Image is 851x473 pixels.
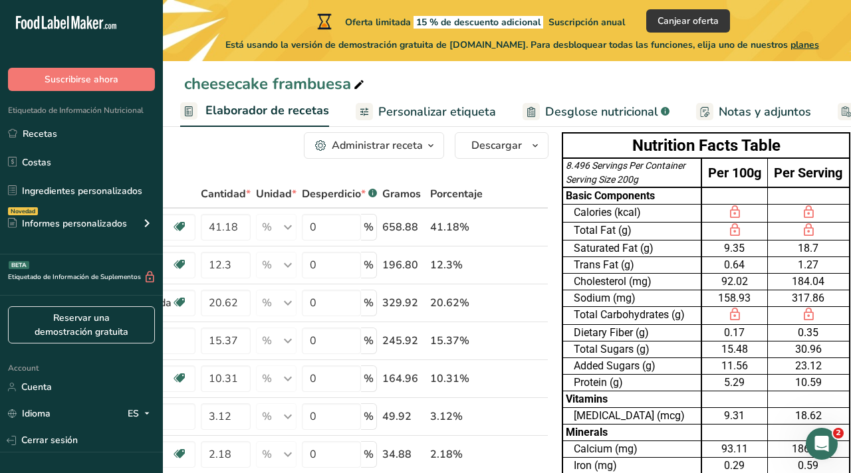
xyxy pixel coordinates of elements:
[562,307,701,325] td: Total Carbohydrates (g)
[696,97,811,127] a: Notas y adjuntos
[566,159,698,173] div: 8.496 Servings Per Container
[562,441,701,458] td: Calcium (mg)
[771,375,847,391] div: 10.59
[771,408,847,424] div: 18.62
[705,274,764,290] div: 92.02
[256,186,297,202] span: Unidad
[646,9,730,33] button: Canjear oferta
[562,290,701,307] td: Sodium (mg)
[382,186,421,202] span: Gramos
[705,408,764,424] div: 9.31
[430,186,483,202] span: Porcentaje
[382,409,425,425] div: 49.92
[790,39,819,51] span: planes
[382,219,425,235] div: 658.88
[701,158,767,187] td: Per 100g
[378,103,496,121] span: Personalizar etiqueta
[8,68,155,91] button: Suscribirse ahora
[562,375,701,391] td: Protein (g)
[562,257,701,274] td: Trans Fat (g)
[8,402,51,425] a: Idioma
[225,38,819,52] span: Está usando la versión de demostración gratuita de [DOMAIN_NAME]. Para desbloquear todas las func...
[806,428,838,460] iframe: Intercom live chat
[562,391,701,408] td: Vitamins
[430,295,485,311] div: 20.62%
[562,358,701,375] td: Added Sugars (g)
[771,441,847,457] div: 186.23
[314,13,625,29] div: Oferta limitada
[771,257,847,273] div: 1.27
[430,333,485,349] div: 15.37%
[705,358,764,374] div: 11.56
[562,205,701,223] td: Calories (kcal)
[430,371,485,387] div: 10.31%
[767,158,850,187] td: Per Serving
[705,240,764,256] div: 9.35
[382,446,425,462] div: 34.88
[705,341,764,357] div: 15.48
[430,219,485,235] div: 41.18%
[180,96,329,128] a: Elaborador de recetas
[771,290,847,306] div: 317.86
[562,325,701,341] td: Dietary Fiber (g)
[205,102,329,120] span: Elaborador de recetas
[8,306,155,343] a: Reservar una demostración gratuita
[771,358,847,374] div: 23.12
[562,240,701,257] td: Saturated Fat (g)
[9,261,29,269] div: BETA
[562,133,850,158] th: Nutrition Facts Table
[617,174,638,185] span: 200g
[719,103,811,121] span: Notas y adjuntos
[8,207,38,215] div: Novedad
[8,217,127,231] div: Informes personalizados
[771,240,847,256] div: 18.7
[201,186,251,202] span: Cantidad
[332,138,423,153] div: Administrar receta
[705,257,764,273] div: 0.64
[658,14,719,28] span: Canjear oferta
[430,409,485,425] div: 3.12%
[430,446,485,462] div: 2.18%
[771,274,847,290] div: 184.04
[430,257,485,273] div: 12.3%
[705,325,764,341] div: 0.17
[471,138,522,153] span: Descargar
[545,103,658,121] span: Desglose nutricional
[771,341,847,357] div: 30.96
[382,333,425,349] div: 245.92
[705,441,764,457] div: 93.11
[304,132,444,159] button: Administrar receta
[705,290,764,306] div: 158.93
[705,375,764,391] div: 5.29
[302,186,377,202] div: Desperdicio
[562,425,701,441] td: Minerals
[523,97,669,127] a: Desglose nutricional
[548,16,625,29] span: Suscripción anual
[771,325,847,341] div: 0.35
[128,406,155,422] div: ES
[562,341,701,358] td: Total Sugars (g)
[562,223,701,240] td: Total Fat (g)
[184,72,367,96] div: cheesecake frambuesa
[414,16,543,29] span: 15 % de descuento adicional
[562,408,701,425] td: [MEDICAL_DATA] (mcg)
[356,97,496,127] a: Personalizar etiqueta
[833,428,844,438] span: 2
[45,72,118,86] span: Suscribirse ahora
[382,295,425,311] div: 329.92
[382,371,425,387] div: 164.96
[566,174,615,185] span: Serving Size
[562,274,701,290] td: Cholesterol (mg)
[382,257,425,273] div: 196.80
[562,187,701,205] td: Basic Components
[455,132,548,159] button: Descargar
